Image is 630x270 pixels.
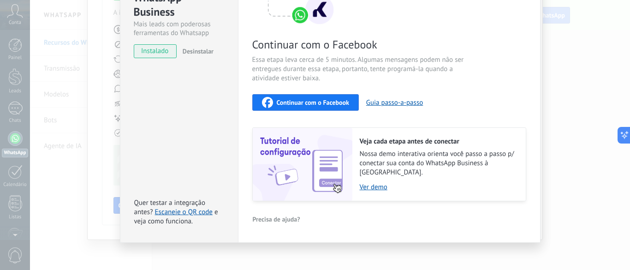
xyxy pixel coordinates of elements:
button: Desinstalar [179,44,214,58]
span: Nossa demo interativa orienta você passo a passo p/ conectar sua conta do WhatsApp Business à [GE... [360,150,517,177]
span: Essa etapa leva cerca de 5 minutos. Algumas mensagens podem não ser entregues durante essa etapa,... [252,55,472,83]
span: Continuar com o Facebook [252,37,472,52]
span: Continuar com o Facebook [277,99,349,106]
h2: Veja cada etapa antes de conectar [360,137,517,146]
button: Guia passo-a-passo [366,98,423,107]
span: Quer testar a integração antes? [134,198,205,216]
div: Mais leads com poderosas ferramentas do Whatsapp [134,20,225,37]
button: Continuar com o Facebook [252,94,359,111]
span: Desinstalar [183,47,214,55]
span: e veja como funciona. [134,208,218,226]
span: instalado [134,44,176,58]
a: Ver demo [360,183,517,192]
button: Precisa de ajuda? [252,212,301,226]
span: Precisa de ajuda? [253,216,300,222]
a: Escaneie o QR code [155,208,213,216]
